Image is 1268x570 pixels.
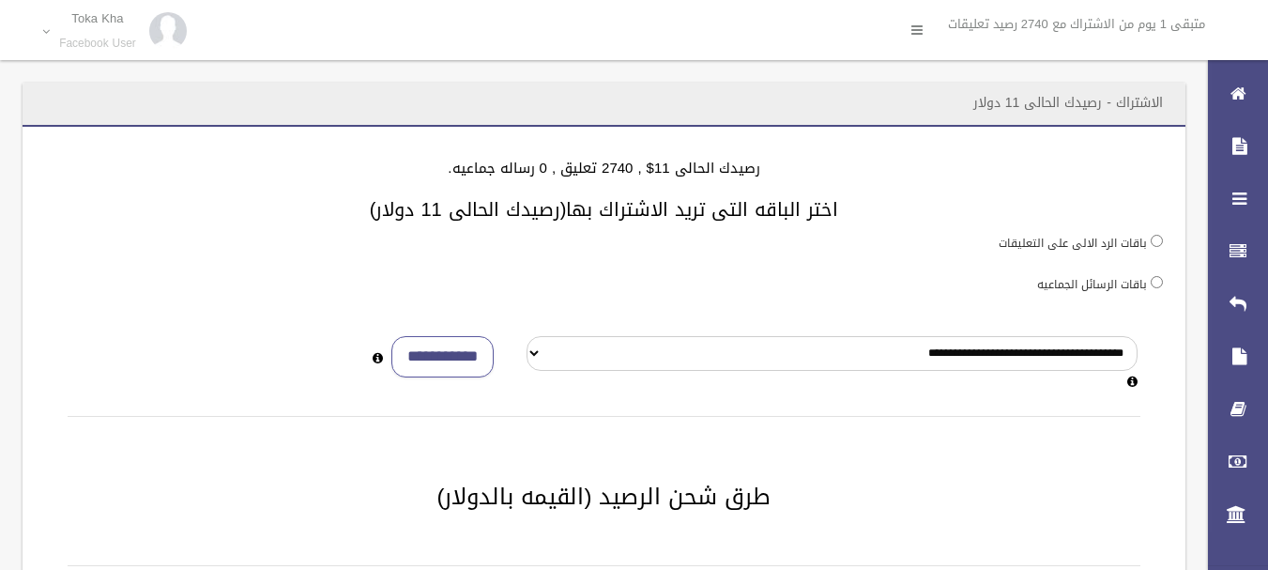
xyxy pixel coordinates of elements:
[59,37,136,51] small: Facebook User
[45,161,1163,177] h4: رصيدك الحالى 11$ , 2740 تعليق , 0 رساله جماعيه.
[149,12,187,50] img: 84628273_176159830277856_972693363922829312_n.jpg
[951,85,1185,121] header: الاشتراك - رصيدك الحالى 11 دولار
[45,199,1163,220] h3: اختر الباقه التى تريد الاشتراك بها(رصيدك الحالى 11 دولار)
[999,233,1147,254] label: باقات الرد الالى على التعليقات
[1037,274,1147,295] label: باقات الرسائل الجماعيه
[45,485,1163,509] h2: طرق شحن الرصيد (القيمه بالدولار)
[59,11,136,25] p: Toka Kha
